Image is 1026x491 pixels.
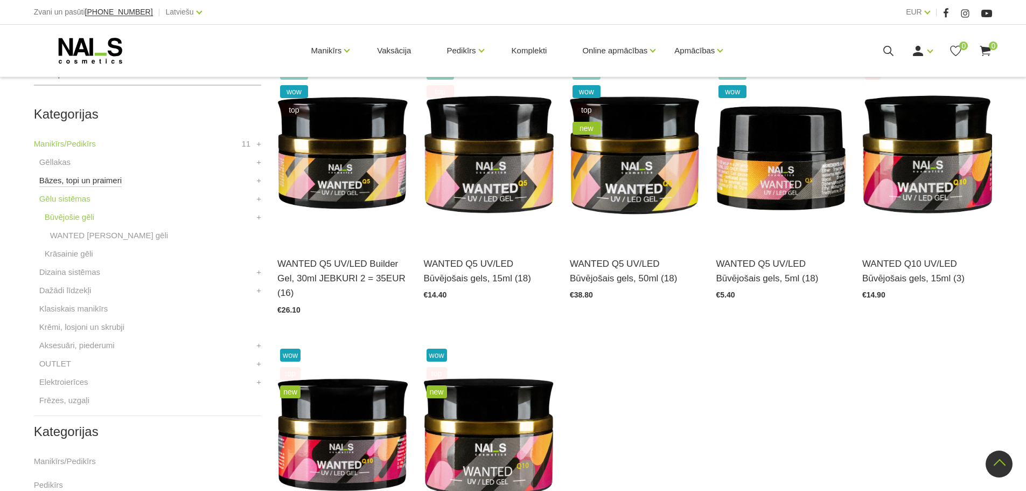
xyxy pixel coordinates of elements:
a: Krēmi, losjoni un skrubji [39,321,124,334]
span: top [427,367,447,380]
a: + [256,357,261,370]
span: 11 [241,137,250,150]
a: WANTED Q5 UV/LED Builder Gel, 30ml JEBKURI 2 = 35EUR (16) [277,257,407,301]
a: 0 [979,44,992,58]
a: Pedikīrs [446,29,476,72]
a: WANTED [PERSON_NAME] gēli [50,229,169,242]
a: Manikīrs/Pedikīrs [34,137,96,150]
span: wow [280,349,301,362]
span: new [573,122,601,135]
img: Gels WANTED NAILS cosmetics tehniķu komanda ir radījusi gelu, kas ilgi jau ir katra meistara mekl... [277,64,407,243]
a: Manikīrs/Pedikīrs [34,455,96,468]
a: EUR [906,5,922,18]
span: top [280,103,308,116]
span: wow [280,85,308,98]
a: Dizaina sistēmas [39,266,100,279]
a: + [256,137,261,150]
a: Manikīrs [311,29,342,72]
span: €5.40 [716,291,735,299]
a: + [256,211,261,224]
img: Gels WANTED NAILS cosmetics tehniķu komanda ir radījusi gelu, kas ilgi jau ir katra meistara mekl... [716,64,846,243]
span: new [280,385,301,398]
img: Gels WANTED NAILS cosmetics tehniķu komanda ir radījusi gelu, kas ilgi jau ir katra meistara mekl... [862,64,992,243]
a: WANTED Q5 UV/LED Būvējošais gels, 15ml (18) [424,257,554,286]
a: Apmācības [674,29,715,72]
span: new [427,385,447,398]
span: €14.90 [862,291,885,299]
a: Elektroierīces [39,376,88,389]
span: top [280,367,301,380]
div: Zvani un pasūti [34,5,153,19]
a: Komplekti [503,25,556,77]
a: Dažādi līdzekļi [39,284,92,297]
a: + [256,192,261,205]
a: + [256,156,261,169]
a: Gēlu sistēmas [39,192,90,205]
span: top [573,103,601,116]
a: Latviešu [166,5,194,18]
a: Gēllakas [39,156,71,169]
a: Krāsainie gēli [45,247,93,260]
a: Frēzes, uzgaļi [39,394,89,407]
a: WANTED Q5 UV/LED Būvējošais gels, 50ml (18) [570,257,700,286]
span: wow [718,85,746,98]
a: Būvējošie gēli [45,211,95,224]
a: Aksesuāri, piederumi [39,339,115,352]
a: + [256,339,261,352]
a: + [256,266,261,279]
a: WANTED Q5 UV/LED Būvējošais gels, 5ml (18) [716,257,846,286]
a: Bāzes, topi un praimeri [39,174,122,187]
a: Vaksācija [368,25,420,77]
span: wow [573,85,601,98]
a: Klasiskais manikīrs [39,302,108,315]
span: 0 [989,42,997,50]
h2: Kategorijas [34,425,261,439]
h2: Kategorijas [34,107,261,121]
span: €38.80 [570,291,593,299]
span: 0 [959,42,968,50]
a: + [256,376,261,389]
img: Gels WANTED NAILS cosmetics tehniķu komanda ir radījusi gelu, kas ilgi jau ir katra meistara mekl... [424,64,554,243]
span: | [158,5,160,19]
a: 0 [949,44,962,58]
span: top [427,85,455,98]
a: + [256,284,261,297]
a: [PHONE_NUMBER] [85,8,153,16]
a: OUTLET [39,357,71,370]
span: €26.10 [277,306,301,314]
span: €14.40 [424,291,447,299]
a: + [256,174,261,187]
a: Online apmācības [582,29,647,72]
img: Gels WANTED NAILS cosmetics tehniķu komanda ir radījusi gelu, kas ilgi jau ir katra meistara mekl... [570,64,700,243]
span: wow [427,349,447,362]
span: | [936,5,938,19]
a: WANTED Q10 UV/LED Būvējošais gels, 15ml (3) [862,257,992,286]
